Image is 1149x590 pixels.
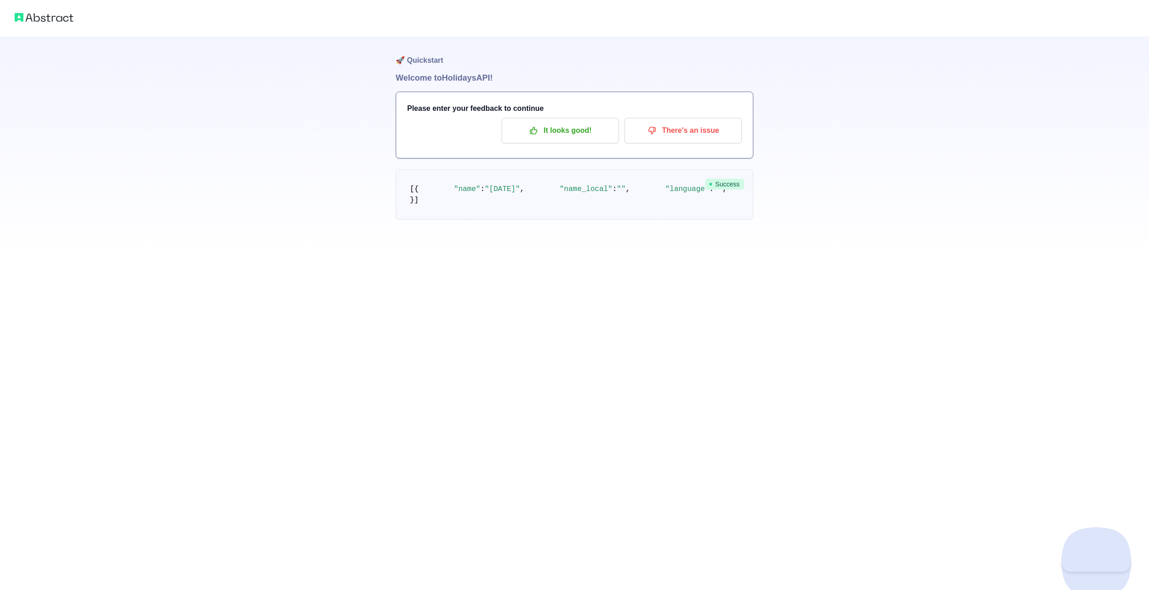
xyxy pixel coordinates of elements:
span: Success [705,179,744,190]
span: , [626,185,630,193]
span: [ [410,185,414,193]
span: "" [617,185,625,193]
h1: Welcome to Holidays API! [396,71,753,84]
button: There's an issue [624,118,742,143]
span: , [520,185,525,193]
p: It looks good! [508,123,612,138]
span: "[DATE]" [485,185,520,193]
h3: Please enter your feedback to continue [407,103,742,114]
img: Abstract logo [15,11,73,24]
iframe: Toggle Customer Support [1061,552,1131,572]
span: "language" [665,185,709,193]
span: "name_local" [559,185,612,193]
span: : [613,185,617,193]
span: : [481,185,485,193]
h1: 🚀 Quickstart [396,37,753,71]
button: It looks good! [502,118,619,143]
p: There's an issue [631,123,735,138]
span: "name" [454,185,481,193]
